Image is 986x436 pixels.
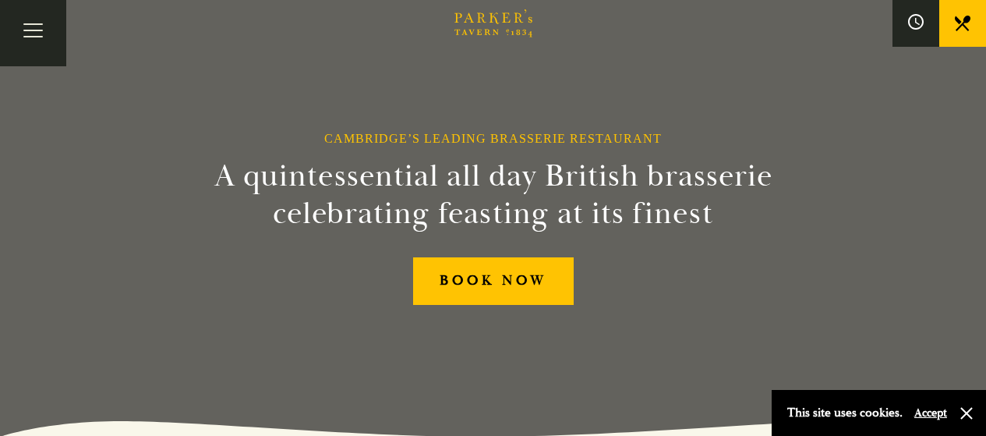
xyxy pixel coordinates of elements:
[138,158,849,232] h2: A quintessential all day British brasserie celebrating feasting at its finest
[914,406,947,420] button: Accept
[959,406,974,421] button: Close and accept
[413,257,574,305] a: BOOK NOW
[787,402,903,424] p: This site uses cookies.
[324,131,662,146] h1: Cambridge’s Leading Brasserie Restaurant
